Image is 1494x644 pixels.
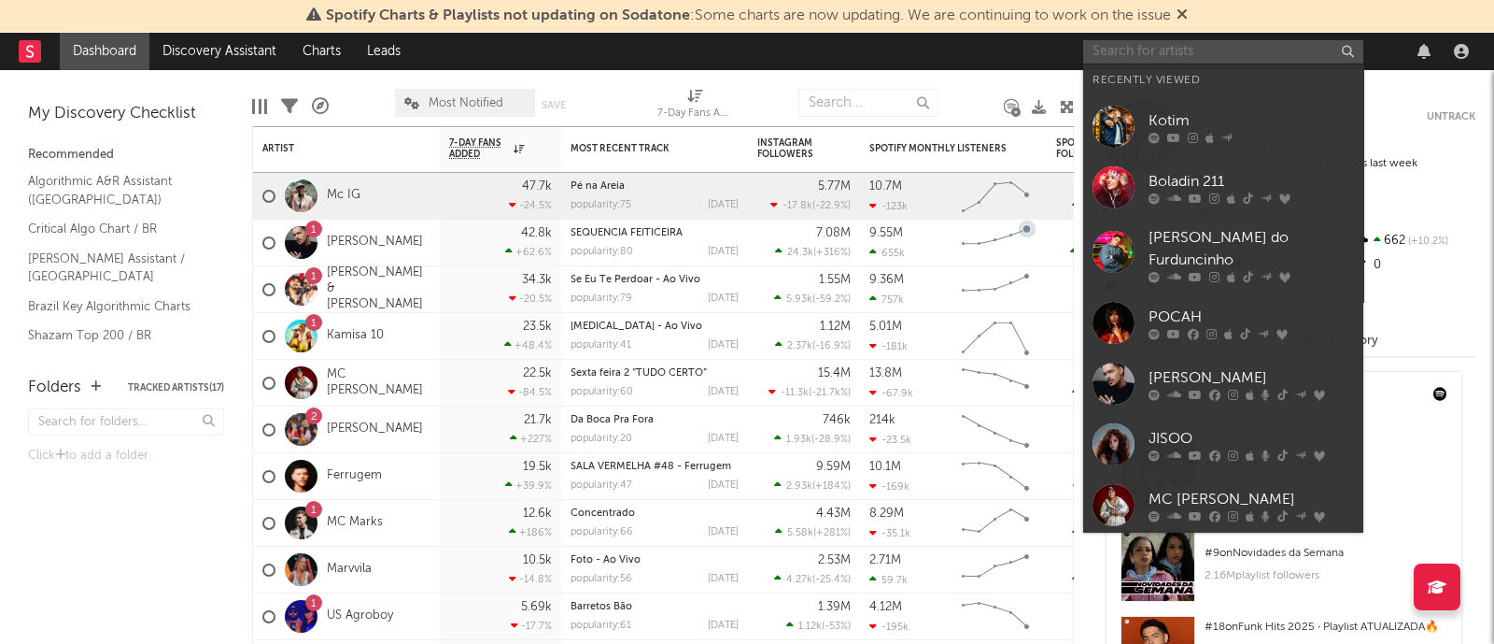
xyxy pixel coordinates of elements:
span: +316 % [816,248,848,258]
a: Charts [289,33,354,70]
a: [PERSON_NAME] Assistant / [GEOGRAPHIC_DATA] [28,249,205,287]
div: ( ) [774,479,851,492]
a: [PERSON_NAME] do Furduncinho [1083,218,1363,293]
a: SEQUÊNCIA FEITICEIRA [571,228,683,238]
span: -25.4 % [815,575,848,585]
div: 42.8k [521,227,552,239]
a: Mc IG [327,188,360,204]
div: -14.8 % [509,573,552,585]
div: ( ) [774,433,851,445]
div: [DATE] [708,434,739,444]
a: Se Eu Te Perdoar - Ao Vivo [571,275,700,285]
a: Marvvila [327,562,372,578]
div: [DATE] [708,621,739,631]
div: ( ) [775,339,851,351]
a: Barretos Bão [571,602,632,612]
button: Tracked Artists(17) [128,383,224,393]
div: 4.43M [816,508,851,520]
svg: Chart title [953,453,1037,500]
a: Sexta feira 2 “TUDO CERTO” [571,368,707,379]
div: Kotim [1149,109,1354,132]
div: 1.55M [819,274,851,286]
div: [DATE] [708,480,739,491]
div: Concentrado [571,508,739,519]
div: popularity: 75 [571,200,631,210]
a: [PERSON_NAME] & [PERSON_NAME] [327,265,430,313]
div: 1.39M [818,601,851,613]
span: 4.27k [786,575,812,585]
div: SEQUÊNCIA FEITICEIRA [571,228,739,238]
svg: Chart title [953,500,1037,547]
div: Filters [281,79,298,134]
svg: Chart title [953,266,1037,313]
div: ( ) [775,526,851,538]
div: Spotify Monthly Listeners [869,143,1009,154]
div: 13.8M [869,367,902,379]
div: +48.4 % [504,339,552,351]
div: Barretos Bão [571,602,739,612]
a: Kotim [1083,96,1363,157]
a: [PERSON_NAME] [327,422,423,437]
div: 19.5k [523,461,552,473]
span: -59.2 % [815,294,848,305]
span: 2.93k [786,481,812,492]
input: Search for artists [1083,40,1363,64]
div: 214k [869,414,895,426]
div: # 9 on Novidades da Semana [1205,542,1447,565]
span: 5.93k [786,294,812,305]
span: : Some charts are now updating. We are continuing to work on the issue [326,8,1171,23]
a: Ferrugem [327,468,382,484]
a: [PERSON_NAME] [1083,353,1363,414]
a: Shazam Top 200 / BR [28,325,205,346]
span: 7-Day Fans Added [449,137,509,160]
div: 2.71M [869,554,901,566]
div: +186 % [509,526,552,538]
a: JISOO [1083,414,1363,475]
div: Yasmin - Ao Vivo [571,322,739,332]
div: 10.5k [523,554,552,566]
svg: Chart title [953,547,1037,594]
div: 1.12M [820,321,851,333]
div: 10.1M [869,461,901,473]
a: Leads [354,33,414,70]
div: 5.77M [818,180,851,193]
svg: Chart title [953,173,1037,220]
div: 9.55M [869,227,903,239]
span: +281 % [816,528,848,538]
div: 15.4M [818,367,851,379]
div: -67.9k [869,387,913,399]
div: +39.9 % [505,479,552,492]
span: -28.9 % [814,435,848,445]
div: Recently Viewed [1092,69,1354,92]
span: Dismiss [1177,8,1188,23]
span: -21.7k % [811,388,848,398]
div: ( ) [774,293,851,305]
a: Brazil Key Algorithmic Charts [28,296,205,317]
div: [DATE] [708,247,739,257]
a: #9onNovidades da Semana2.16Mplaylist followers [1106,527,1461,616]
a: US Agroboy [327,608,393,624]
div: Spotify Followers [1056,137,1121,160]
div: SALA VERMELHA #48 - Ferrugem [571,462,739,472]
div: ( ) [775,246,851,258]
a: Dashboard [60,33,149,70]
div: [DATE] [708,574,739,584]
div: popularity: 56 [571,574,632,584]
div: -123k [869,200,908,212]
div: Sexta feira 2 “TUDO CERTO” [571,368,739,379]
div: 8.29M [869,508,904,520]
div: 47.7k [522,180,552,193]
span: 5.58k [787,528,813,538]
div: Instagram Followers [757,137,823,160]
div: popularity: 80 [571,247,633,257]
div: -84.5 % [508,386,552,398]
div: 23.5k [523,321,552,333]
div: [PERSON_NAME] do Furduncinho [1149,227,1354,272]
div: 7-Day Fans Added (7-Day Fans Added) [657,103,732,125]
div: ( ) [768,386,851,398]
div: popularity: 47 [571,480,632,491]
div: My Discovery Checklist [28,103,224,125]
span: 2.37k [787,341,812,351]
div: 59.7k [869,574,908,586]
div: Pé na Areia [571,181,739,192]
